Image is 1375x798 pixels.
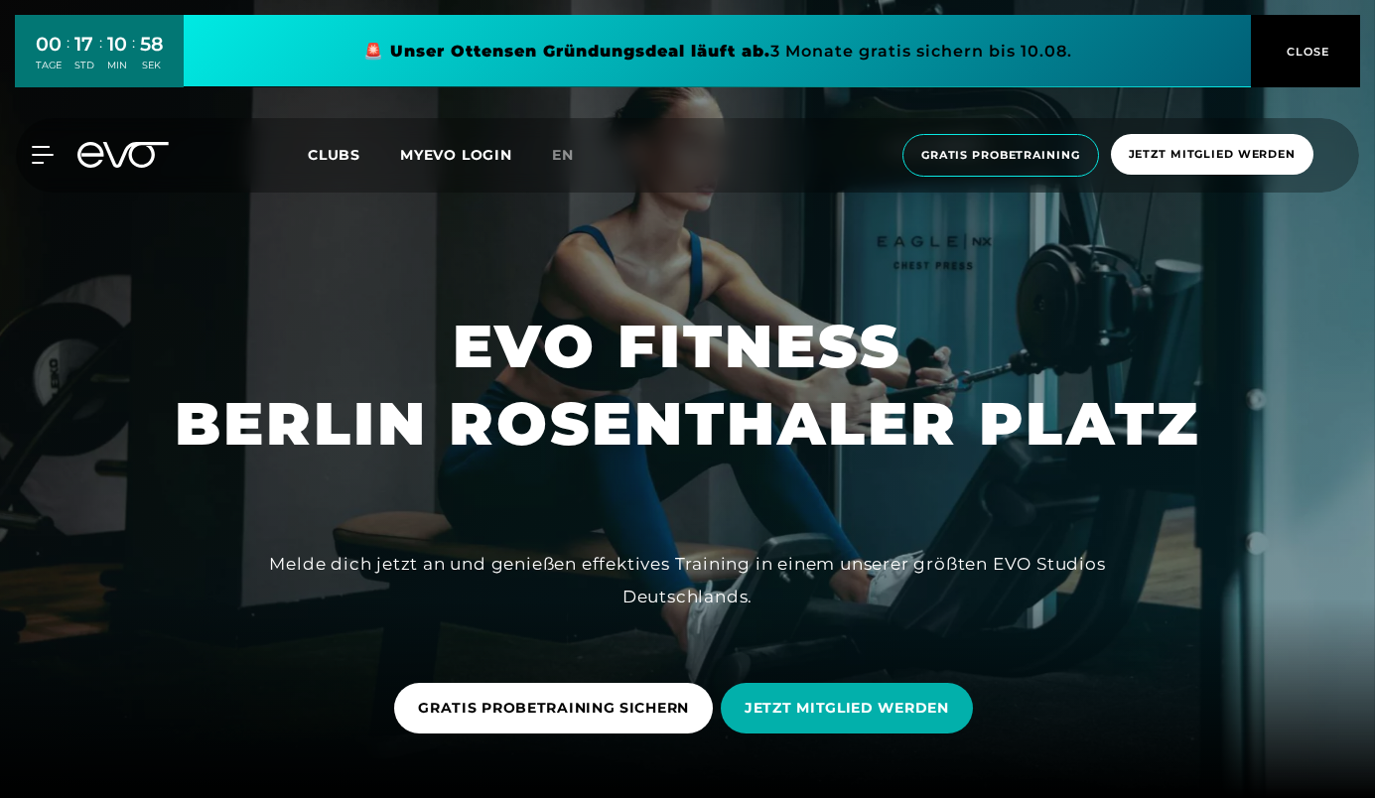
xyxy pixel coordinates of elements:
span: en [552,146,574,164]
a: Jetzt Mitglied werden [1105,134,1319,177]
div: 00 [36,30,62,59]
h1: EVO FITNESS BERLIN ROSENTHALER PLATZ [175,308,1200,463]
a: en [552,144,598,167]
span: Jetzt Mitglied werden [1129,146,1296,163]
div: : [99,32,102,84]
div: Melde dich jetzt an und genießen effektives Training in einem unserer größten EVO Studios Deutsch... [241,548,1135,612]
span: Clubs [308,146,360,164]
span: JETZT MITGLIED WERDEN [745,698,949,719]
div: MIN [107,59,127,72]
div: : [132,32,135,84]
a: JETZT MITGLIED WERDEN [721,668,981,748]
div: 58 [140,30,164,59]
div: 17 [74,30,94,59]
a: GRATIS PROBETRAINING SICHERN [394,668,721,748]
div: SEK [140,59,164,72]
a: MYEVO LOGIN [400,146,512,164]
div: 10 [107,30,127,59]
button: CLOSE [1251,15,1360,87]
span: GRATIS PROBETRAINING SICHERN [418,698,689,719]
div: : [67,32,69,84]
div: STD [74,59,94,72]
div: TAGE [36,59,62,72]
a: Clubs [308,145,400,164]
span: Gratis Probetraining [921,147,1080,164]
span: CLOSE [1282,43,1330,61]
a: Gratis Probetraining [896,134,1105,177]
